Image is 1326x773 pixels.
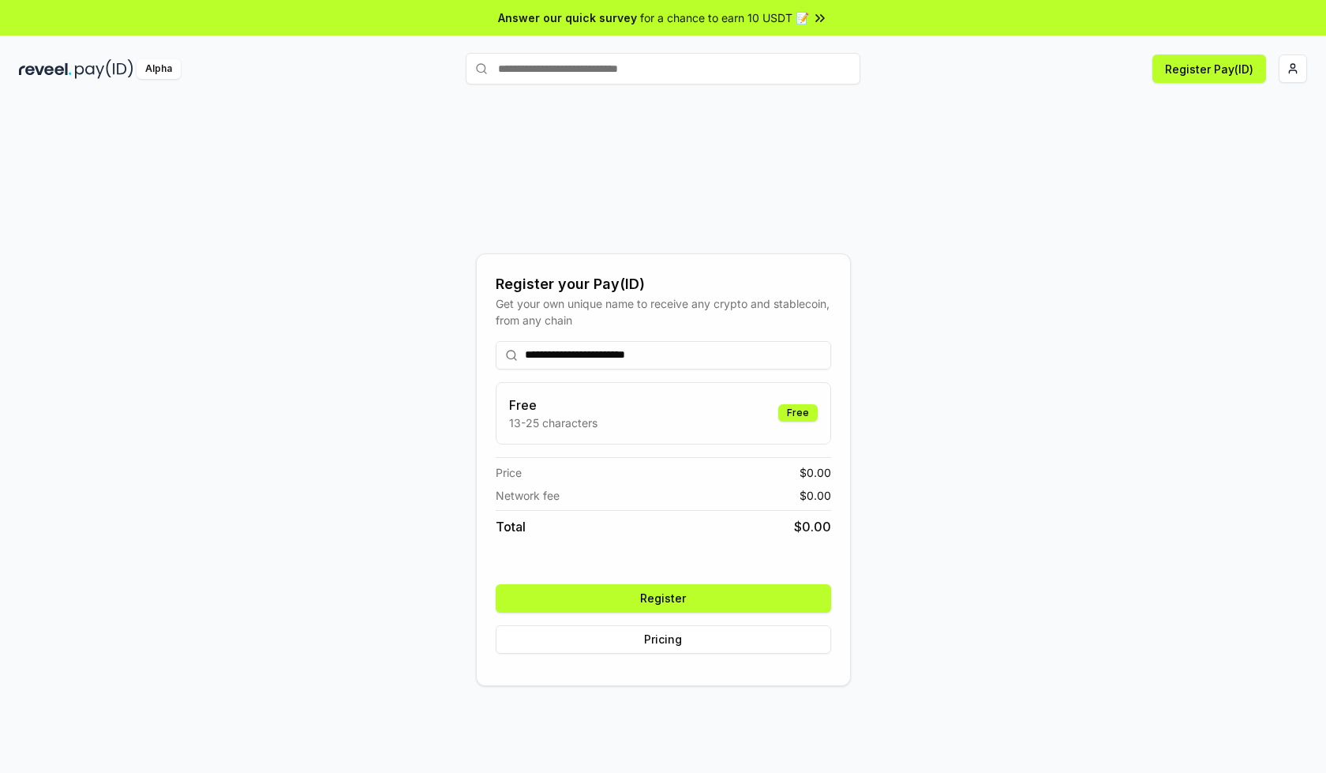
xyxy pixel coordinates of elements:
span: Answer our quick survey [498,9,637,26]
div: Alpha [137,59,181,79]
span: Price [496,464,522,481]
button: Register Pay(ID) [1152,54,1266,83]
div: Free [778,404,818,422]
img: reveel_dark [19,59,72,79]
div: Get your own unique name to receive any crypto and stablecoin, from any chain [496,295,831,328]
span: Total [496,517,526,536]
span: $ 0.00 [794,517,831,536]
p: 13-25 characters [509,415,597,431]
span: $ 0.00 [800,487,831,504]
div: Register your Pay(ID) [496,273,831,295]
img: pay_id [75,59,133,79]
h3: Free [509,396,597,415]
span: $ 0.00 [800,464,831,481]
button: Register [496,584,831,613]
span: for a chance to earn 10 USDT 📝 [640,9,809,26]
button: Pricing [496,625,831,654]
span: Network fee [496,487,560,504]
